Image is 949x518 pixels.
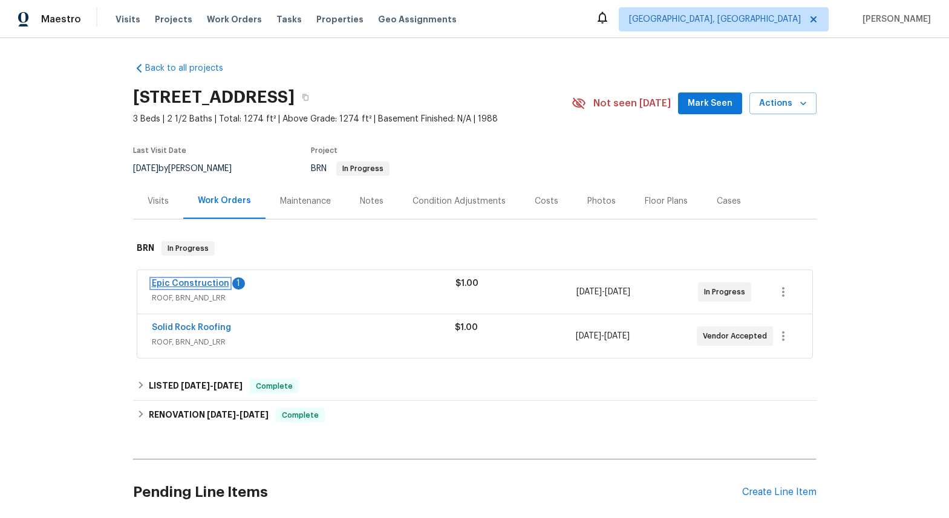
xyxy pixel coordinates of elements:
span: Complete [277,409,324,421]
div: LISTED [DATE]-[DATE]Complete [133,372,817,401]
div: Maintenance [280,195,331,207]
span: 3 Beds | 2 1/2 Baths | Total: 1274 ft² | Above Grade: 1274 ft² | Basement Finished: N/A | 1988 [133,113,572,125]
div: Floor Plans [645,195,688,207]
span: Actions [759,96,807,111]
div: Visits [148,195,169,207]
a: Solid Rock Roofing [152,323,231,332]
span: Projects [155,13,192,25]
span: [DATE] [576,332,601,340]
span: Work Orders [207,13,262,25]
span: - [207,410,269,419]
a: Epic Construction [152,279,229,288]
button: Mark Seen [678,92,742,115]
span: Project [311,147,338,154]
span: - [576,286,630,298]
span: Not seen [DATE] [593,97,671,109]
span: Complete [251,380,298,392]
h2: [STREET_ADDRESS] [133,91,295,103]
button: Actions [749,92,817,115]
span: Tasks [276,15,302,24]
span: Visits [116,13,140,25]
span: [DATE] [181,381,210,390]
button: Copy Address [295,86,316,108]
h6: RENOVATION [149,408,269,422]
span: [DATE] [604,332,630,340]
span: [DATE] [605,288,630,296]
div: 1 [232,277,245,290]
span: Properties [316,13,364,25]
a: Back to all projects [133,62,249,74]
span: ROOF, BRN_AND_LRR [152,292,455,304]
h6: LISTED [149,379,243,393]
span: $1.00 [455,323,478,332]
span: [PERSON_NAME] [858,13,931,25]
div: Create Line Item [742,487,817,498]
span: [DATE] [207,410,236,419]
span: [DATE] [214,381,243,390]
span: In Progress [163,242,214,254]
span: [GEOGRAPHIC_DATA], [GEOGRAPHIC_DATA] [629,13,801,25]
span: [DATE] [576,288,602,296]
div: by [PERSON_NAME] [133,161,246,176]
span: Vendor Accepted [703,330,772,342]
div: BRN In Progress [133,229,817,268]
div: Work Orders [198,195,251,207]
span: Geo Assignments [378,13,457,25]
span: [DATE] [133,164,158,173]
span: [DATE] [240,410,269,419]
span: $1.00 [455,279,478,288]
span: In Progress [704,286,750,298]
div: Costs [535,195,558,207]
span: Mark Seen [688,96,732,111]
span: In Progress [338,165,388,172]
h6: BRN [137,241,154,256]
span: BRN [311,164,390,173]
div: RENOVATION [DATE]-[DATE]Complete [133,401,817,430]
span: ROOF, BRN_AND_LRR [152,336,455,348]
div: Condition Adjustments [413,195,506,207]
div: Notes [360,195,383,207]
span: - [181,381,243,390]
div: Cases [717,195,741,207]
span: Maestro [41,13,81,25]
span: Last Visit Date [133,147,186,154]
div: Photos [587,195,616,207]
span: - [576,330,630,342]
